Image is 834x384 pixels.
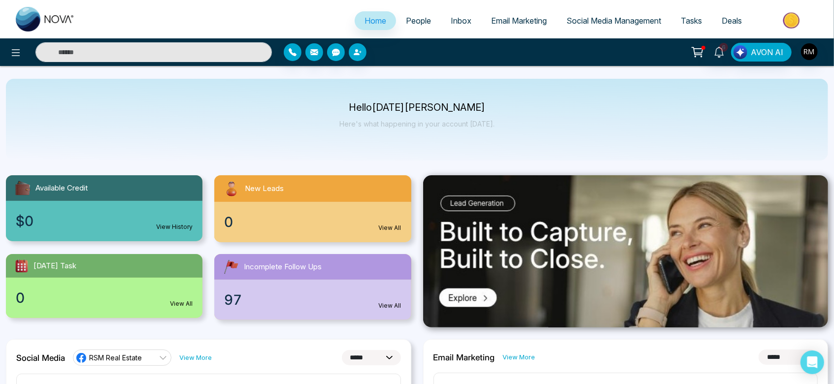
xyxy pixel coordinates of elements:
[503,352,535,362] a: View More
[222,179,241,198] img: newLeads.svg
[722,16,742,26] span: Deals
[801,43,818,60] img: User Avatar
[35,183,88,194] span: Available Credit
[14,179,32,197] img: availableCredit.svg
[89,353,142,362] span: RSM Real Estate
[801,351,824,374] div: Open Intercom Messenger
[16,7,75,32] img: Nova CRM Logo
[208,175,417,242] a: New Leads0View All
[481,11,557,30] a: Email Marketing
[16,353,65,363] h2: Social Media
[379,301,401,310] a: View All
[365,16,386,26] span: Home
[244,261,322,273] span: Incomplete Follow Ups
[423,175,829,328] img: .
[245,183,284,194] span: New Leads
[339,120,495,128] p: Here's what happening in your account [DATE].
[170,299,193,308] a: View All
[355,11,396,30] a: Home
[16,288,25,308] span: 0
[491,16,547,26] span: Email Marketing
[222,258,240,276] img: followUps.svg
[451,16,471,26] span: Inbox
[731,43,792,62] button: AVON AI
[379,224,401,232] a: View All
[557,11,671,30] a: Social Media Management
[719,43,728,52] span: 6
[224,212,233,232] span: 0
[406,16,431,26] span: People
[208,254,417,320] a: Incomplete Follow Ups97View All
[434,352,495,362] h2: Email Marketing
[712,11,752,30] a: Deals
[681,16,702,26] span: Tasks
[156,223,193,231] a: View History
[707,43,731,60] a: 6
[734,45,747,59] img: Lead Flow
[757,9,828,32] img: Market-place.gif
[33,260,76,272] span: [DATE] Task
[16,211,33,231] span: $0
[224,289,242,310] span: 97
[179,353,212,362] a: View More
[441,11,481,30] a: Inbox
[396,11,441,30] a: People
[567,16,661,26] span: Social Media Management
[14,258,30,274] img: todayTask.svg
[339,103,495,112] p: Hello [DATE][PERSON_NAME]
[671,11,712,30] a: Tasks
[751,46,783,58] span: AVON AI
